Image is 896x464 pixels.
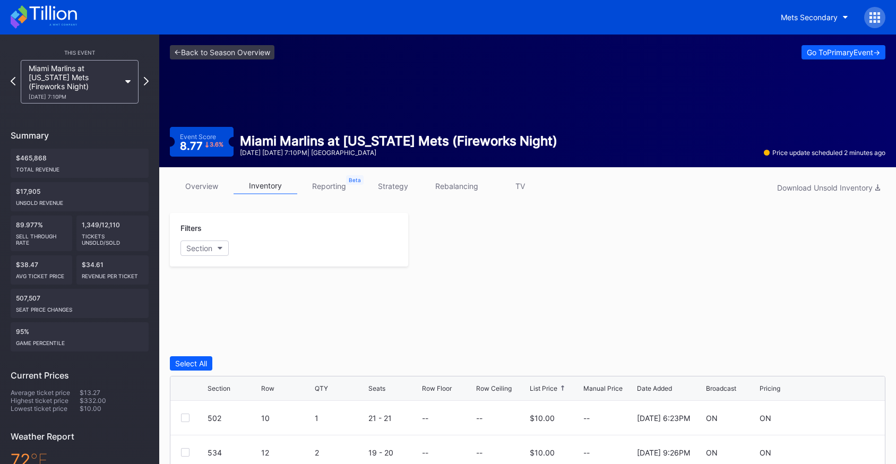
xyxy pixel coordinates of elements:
[476,448,483,457] div: --
[315,448,366,457] div: 2
[11,431,149,442] div: Weather Report
[170,45,274,59] a: <-Back to Season Overview
[760,414,771,423] div: ON
[583,448,634,457] div: --
[368,448,419,457] div: 19 - 20
[764,149,885,157] div: Price update scheduled 2 minutes ago
[368,414,419,423] div: 21 - 21
[11,397,80,405] div: Highest ticket price
[82,269,144,279] div: Revenue per ticket
[16,195,143,206] div: Unsold Revenue
[637,414,690,423] div: [DATE] 6:23PM
[80,405,149,413] div: $10.00
[368,384,385,392] div: Seats
[637,384,672,392] div: Date Added
[261,448,312,457] div: 12
[29,93,120,100] div: [DATE] 7:10PM
[773,7,856,27] button: Mets Secondary
[476,414,483,423] div: --
[425,178,488,194] a: rebalancing
[234,178,297,194] a: inventory
[16,162,143,173] div: Total Revenue
[422,384,452,392] div: Row Floor
[422,414,428,423] div: --
[186,244,212,253] div: Section
[261,384,274,392] div: Row
[80,397,149,405] div: $332.00
[180,224,398,233] div: Filters
[297,178,361,194] a: reporting
[16,269,67,279] div: Avg ticket price
[637,448,690,457] div: [DATE] 9:26PM
[208,384,230,392] div: Section
[170,178,234,194] a: overview
[80,389,149,397] div: $13.27
[706,384,736,392] div: Broadcast
[488,178,552,194] a: TV
[11,370,149,381] div: Current Prices
[781,13,838,22] div: Mets Secondary
[76,216,149,251] div: 1,349/12,110
[11,389,80,397] div: Average ticket price
[11,216,72,251] div: 89.977%
[11,405,80,413] div: Lowest ticket price
[706,414,718,423] div: ON
[315,384,328,392] div: QTY
[180,141,224,151] div: 8.77
[16,229,67,246] div: Sell Through Rate
[76,255,149,285] div: $34.61
[760,384,780,392] div: Pricing
[82,229,144,246] div: Tickets Unsold/Sold
[11,182,149,211] div: $17,905
[11,130,149,141] div: Summary
[807,48,880,57] div: Go To Primary Event ->
[706,448,718,457] div: ON
[530,414,555,423] div: $10.00
[361,178,425,194] a: strategy
[16,336,143,346] div: Game percentile
[210,142,223,148] div: 3.6 %
[11,322,149,351] div: 95%
[315,414,366,423] div: 1
[240,133,557,149] div: Miami Marlins at [US_STATE] Mets (Fireworks Night)
[11,49,149,56] div: This Event
[208,414,259,423] div: 502
[802,45,885,59] button: Go ToPrimaryEvent->
[11,289,149,318] div: 507,507
[208,448,259,457] div: 534
[777,183,880,192] div: Download Unsold Inventory
[476,384,512,392] div: Row Ceiling
[583,414,634,423] div: --
[760,448,771,457] div: ON
[180,133,216,141] div: Event Score
[170,356,212,371] button: Select All
[11,255,72,285] div: $38.47
[11,149,149,178] div: $465,868
[261,414,312,423] div: 10
[16,302,143,313] div: seat price changes
[175,359,207,368] div: Select All
[422,448,428,457] div: --
[583,384,623,392] div: Manual Price
[240,149,557,157] div: [DATE] [DATE] 7:10PM | [GEOGRAPHIC_DATA]
[530,384,557,392] div: List Price
[772,181,885,195] button: Download Unsold Inventory
[180,240,229,256] button: Section
[29,64,120,100] div: Miami Marlins at [US_STATE] Mets (Fireworks Night)
[530,448,555,457] div: $10.00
